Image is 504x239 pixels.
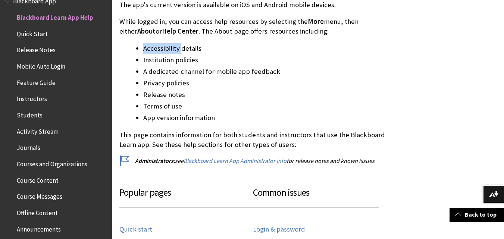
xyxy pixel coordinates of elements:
[17,191,62,201] span: Course Messages
[143,113,386,123] li: App version information
[17,28,48,38] span: Quick Start
[450,208,504,221] a: Back to top
[17,125,59,135] span: Activity Stream
[17,44,56,54] span: Release Notes
[135,157,175,164] span: Administrators:
[17,174,59,184] span: Course Content
[17,93,47,103] span: Instructors
[143,89,386,100] li: Release notes
[162,27,198,35] span: Help Center
[17,11,93,21] span: Blackboard Learn App Help
[119,130,386,150] p: This page contains information for both students and instructors that use the Blackboard Learn ap...
[253,186,379,208] h3: Common issues
[17,158,87,168] span: Courses and Organizations
[119,17,386,36] p: While logged in, you can access help resources by selecting the menu, then either or . The About ...
[119,157,386,165] p: see for release notes and known issues
[119,186,253,208] h3: Popular pages
[17,142,40,152] span: Journals
[253,225,305,234] a: Login & password
[308,17,324,26] span: More
[119,225,152,234] a: Quick start
[17,223,61,233] span: Announcements
[17,76,56,87] span: Feature Guide
[17,60,65,70] span: Mobile Auto Login
[143,78,386,88] li: Privacy policies
[137,27,156,35] span: About
[143,101,386,111] li: Terms of use
[17,207,58,217] span: Offline Content
[17,109,43,119] span: Students
[143,55,386,65] li: Institution policies
[184,157,287,165] a: Blackboard Learn App Administrator Info
[143,43,386,54] li: Accessibility details
[143,66,386,77] li: A dedicated channel for mobile app feedback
